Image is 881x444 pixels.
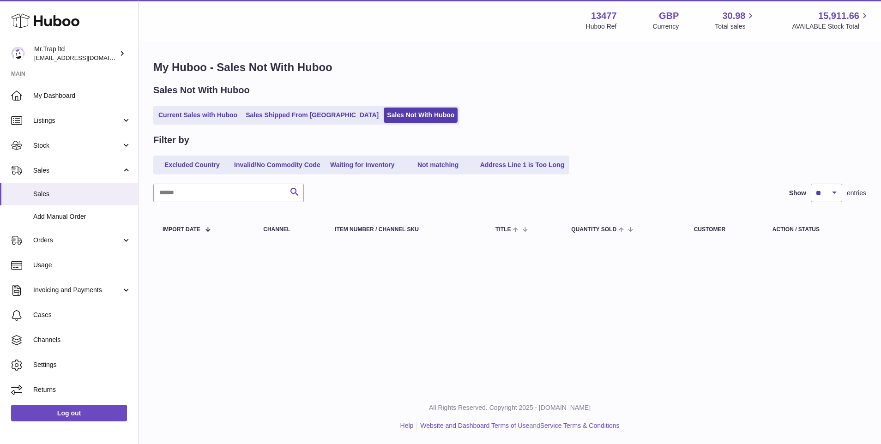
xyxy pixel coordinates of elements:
a: Not matching [401,157,475,173]
div: Currency [653,22,679,31]
span: Cases [33,311,131,319]
img: office@grabacz.eu [11,47,25,60]
span: AVAILABLE Stock Total [792,22,870,31]
div: Mr.Trap ltd [34,45,117,62]
span: 30.98 [722,10,745,22]
label: Show [789,189,806,198]
span: Usage [33,261,131,270]
span: Listings [33,116,121,125]
div: Huboo Ref [586,22,617,31]
span: Title [495,227,511,233]
span: Sales [33,190,131,198]
span: Quantity Sold [571,227,616,233]
strong: GBP [659,10,679,22]
div: Customer [694,227,754,233]
a: Address Line 1 is Too Long [477,157,568,173]
a: 30.98 Total sales [715,10,756,31]
a: Current Sales with Huboo [155,108,241,123]
h1: My Huboo - Sales Not With Huboo [153,60,866,75]
span: My Dashboard [33,91,131,100]
a: Excluded Country [155,157,229,173]
a: Sales Not With Huboo [384,108,458,123]
span: entries [847,189,866,198]
a: 15,911.66 AVAILABLE Stock Total [792,10,870,31]
a: Website and Dashboard Terms of Use [420,422,529,429]
div: Action / Status [772,227,857,233]
span: Add Manual Order [33,212,131,221]
div: Channel [263,227,316,233]
span: Total sales [715,22,756,31]
span: Settings [33,360,131,369]
span: 15,911.66 [818,10,859,22]
h2: Filter by [153,134,189,146]
span: Returns [33,385,131,394]
span: [EMAIL_ADDRESS][DOMAIN_NAME] [34,54,136,61]
a: Waiting for Inventory [326,157,399,173]
span: Import date [163,227,200,233]
span: Invoicing and Payments [33,286,121,294]
a: Sales Shipped From [GEOGRAPHIC_DATA] [242,108,382,123]
strong: 13477 [591,10,617,22]
span: Sales [33,166,121,175]
li: and [417,421,619,430]
div: Item Number / Channel SKU [335,227,477,233]
span: Orders [33,236,121,245]
a: Help [400,422,414,429]
h2: Sales Not With Huboo [153,84,250,96]
a: Invalid/No Commodity Code [231,157,324,173]
span: Channels [33,336,131,344]
p: All Rights Reserved. Copyright 2025 - [DOMAIN_NAME] [146,403,874,412]
a: Log out [11,405,127,421]
a: Service Terms & Conditions [540,422,620,429]
span: Stock [33,141,121,150]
